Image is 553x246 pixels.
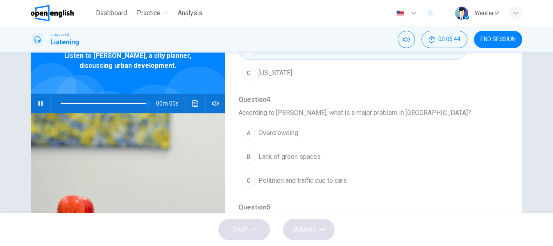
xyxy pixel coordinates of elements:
span: Analysis [178,8,202,18]
span: Dashboard [96,8,127,18]
button: Dashboard [93,6,130,21]
span: Linguaskill [50,32,70,37]
div: C [242,174,255,187]
button: C[US_STATE] [238,63,467,83]
button: Click to see the audio transcription [189,94,202,113]
button: CPollution and traffic due to cars [238,170,467,191]
button: 00:05:44 [422,31,467,48]
span: Listen to [PERSON_NAME], a city planner, discussing urban development. [57,51,199,71]
img: en [395,10,406,16]
img: Profile picture [455,7,468,20]
span: Question 4 [238,95,496,105]
span: Lack of green spaces [258,152,321,162]
img: OpenEnglish logo [31,5,74,21]
span: END SESSION [480,36,516,43]
button: BLack of green spaces [238,147,467,167]
span: [US_STATE] [258,68,292,78]
div: Weuller P. [475,8,499,18]
span: Pollution and traffic due to cars [258,176,347,186]
span: Practice [137,8,161,18]
span: 00:05:44 [438,36,460,43]
div: Mute [398,31,415,48]
button: Analysis [175,6,206,21]
button: Practice [134,6,171,21]
button: AOvercrowding [238,123,467,143]
div: C [242,67,255,80]
div: A [242,126,255,140]
div: Hide [422,31,467,48]
h1: Listening [50,37,79,47]
a: OpenEnglish logo [31,5,93,21]
button: END SESSION [474,31,522,48]
span: 00m 00s [156,94,185,113]
div: B [242,150,255,163]
span: Overcrowding [258,128,298,138]
span: Question 5 [238,202,496,212]
span: According to [PERSON_NAME], what is a major problem in [GEOGRAPHIC_DATA]? [238,108,496,118]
